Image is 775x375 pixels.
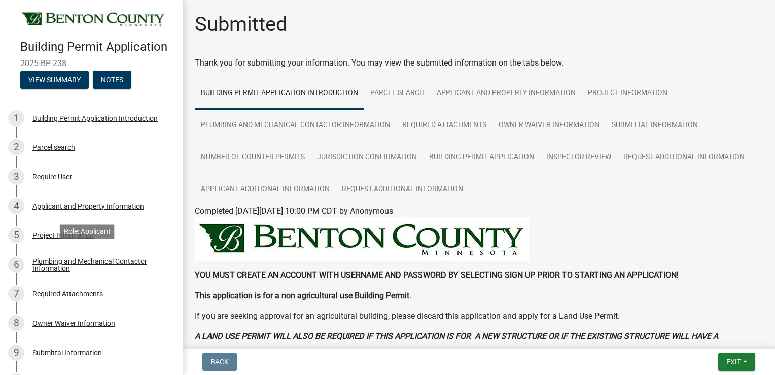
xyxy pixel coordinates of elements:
[210,358,229,366] span: Back
[336,173,469,206] a: Request Additional Information
[32,290,103,297] div: Required Attachments
[582,77,674,110] a: Project Information
[311,141,423,174] a: Jurisdiction Confirmation
[364,77,431,110] a: Parcel search
[718,353,755,371] button: Exit
[8,198,24,214] div: 4
[8,169,24,185] div: 3
[492,109,606,142] a: Owner Waiver Information
[20,40,174,54] h4: Building Permit Application
[20,71,89,89] button: View Summary
[8,315,24,331] div: 8
[195,57,763,69] div: Thank you for submitting your information. You may view the submitted information on the tabs below.
[93,76,131,84] wm-modal-confirm: Notes
[431,77,582,110] a: Applicant and Property Information
[8,345,24,361] div: 9
[20,11,166,29] img: Benton County, Minnesota
[396,109,492,142] a: Required Attachments
[195,77,364,110] a: Building Permit Application Introduction
[195,12,288,37] h1: Submitted
[8,139,24,155] div: 2
[32,144,75,151] div: Parcel search
[8,227,24,243] div: 5
[32,349,102,356] div: Submittal Information
[20,58,162,68] span: 2025-BP-238
[20,76,89,84] wm-modal-confirm: Summary
[93,71,131,89] button: Notes
[202,353,237,371] button: Back
[32,173,72,180] div: Require User
[195,141,311,174] a: Number of Counter Permits
[195,206,393,216] span: Completed [DATE][DATE] 10:00 PM CDT by Anonymous
[195,310,763,322] p: If you are seeking approval for an agricultural building, please discard this application and app...
[195,173,336,206] a: Applicant Additional Information
[540,141,617,174] a: Inspector Review
[195,290,763,302] p: .
[8,110,24,127] div: 1
[617,141,751,174] a: Request Additional Information
[8,257,24,273] div: 6
[32,232,94,239] div: Project Information
[60,224,115,239] div: Role: Applicant
[32,203,144,210] div: Applicant and Property Information
[726,358,741,366] span: Exit
[195,217,529,261] img: BENTON_HEADER_184150ff-1924-48f9-adeb-d4c31246c7fa.jpeg
[195,270,679,280] strong: YOU MUST CREATE AN ACCOUNT WITH USERNAME AND PASSWORD BY SELECTING SIGN UP PRIOR TO STARTING AN A...
[606,109,704,142] a: Submittal Information
[8,286,24,302] div: 7
[423,141,540,174] a: Building Permit Application
[195,331,718,353] strong: A LAND USE PERMIT WILL ALSO BE REQUIRED IF THIS APPLICATION IS FOR A NEW STRUCTURE OR IF THE EXIS...
[32,115,158,122] div: Building Permit Application Introduction
[195,109,396,142] a: Plumbing and Mechanical Contactor Information
[32,320,115,327] div: Owner Waiver Information
[195,291,409,300] strong: This application is for a non agricultural use Building Permit
[32,258,166,272] div: Plumbing and Mechanical Contactor Information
